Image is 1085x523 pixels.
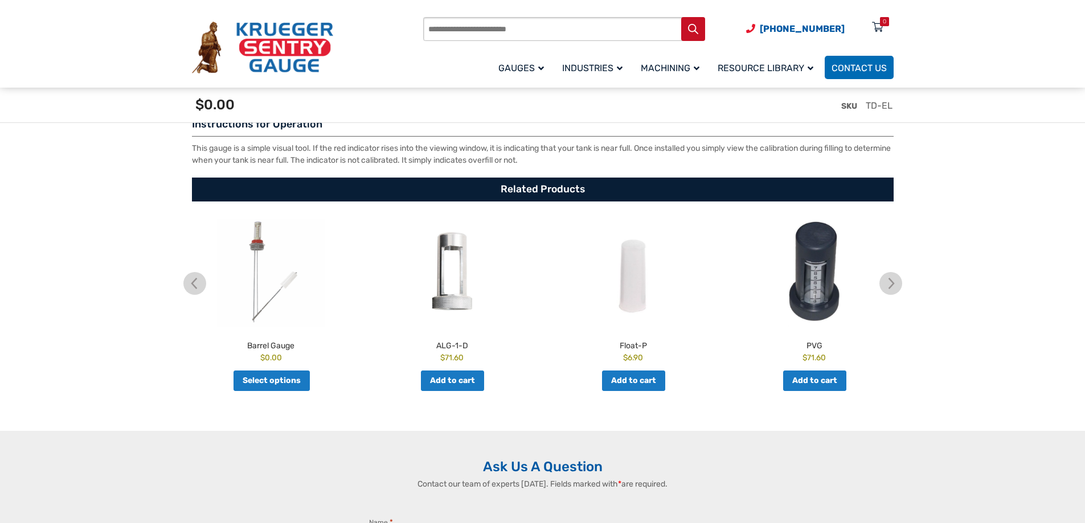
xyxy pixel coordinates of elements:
[440,353,445,362] span: $
[183,272,206,295] img: chevron-left.svg
[492,54,555,81] a: Gauges
[546,336,721,352] h2: Float-P
[727,219,902,364] a: PVG $71.60
[358,478,728,490] p: Contact our team of experts [DATE]. Fields marked with are required.
[883,17,886,26] div: 0
[803,353,826,362] bdi: 71.60
[727,336,902,352] h2: PVG
[192,22,333,74] img: Krueger Sentry Gauge
[183,219,359,364] a: Barrel Gauge $0.00
[421,370,484,391] a: Add to cart: “ALG-1-D”
[260,353,265,362] span: $
[440,353,464,362] bdi: 71.60
[641,63,699,73] span: Machining
[498,63,544,73] span: Gauges
[866,100,892,111] span: TD-EL
[879,272,902,295] img: chevron-right.svg
[634,54,711,81] a: Machining
[183,336,359,352] h2: Barrel Gauge
[760,23,845,34] span: [PHONE_NUMBER]
[746,22,845,36] a: Phone Number (920) 434-8860
[562,63,623,73] span: Industries
[546,219,721,327] img: Float-P
[260,353,282,362] bdi: 0.00
[711,54,825,81] a: Resource Library
[192,142,894,166] p: This gauge is a simple visual tool. If the red indicator rises into the viewing window, it is ind...
[365,219,540,327] img: ALG-OF
[365,336,540,352] h2: ALG-1-D
[832,63,887,73] span: Contact Us
[546,219,721,364] a: Float-P $6.90
[718,63,813,73] span: Resource Library
[783,370,846,391] a: Add to cart: “PVG”
[727,219,902,327] img: PVG
[602,370,665,391] a: Add to cart: “Float-P”
[841,101,857,111] span: SKU
[555,54,634,81] a: Industries
[192,458,894,475] h2: Ask Us A Question
[825,56,894,79] a: Contact Us
[183,219,359,327] img: Barrel Gauge
[803,353,807,362] span: $
[623,353,643,362] bdi: 6.90
[192,178,894,201] h2: Related Products
[365,219,540,364] a: ALG-1-D $71.60
[623,353,628,362] span: $
[234,370,310,391] a: Add to cart: “Barrel Gauge”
